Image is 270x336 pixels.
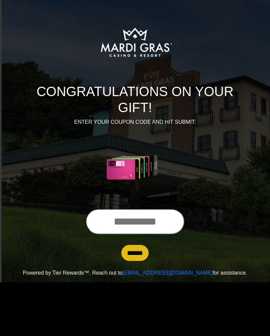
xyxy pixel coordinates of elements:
[20,83,250,115] h1: CONGRATULATIONS ON YOUR GIFT!
[76,9,194,75] img: Logo
[23,270,247,276] span: Powered by Tier Rewards™. Reach out to for assistance.
[122,270,213,276] a: [EMAIL_ADDRESS][DOMAIN_NAME]
[20,118,250,126] p: ENTER YOUR COUPON CODE AND HIT SUBMIT:
[91,134,180,201] img: Center Image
